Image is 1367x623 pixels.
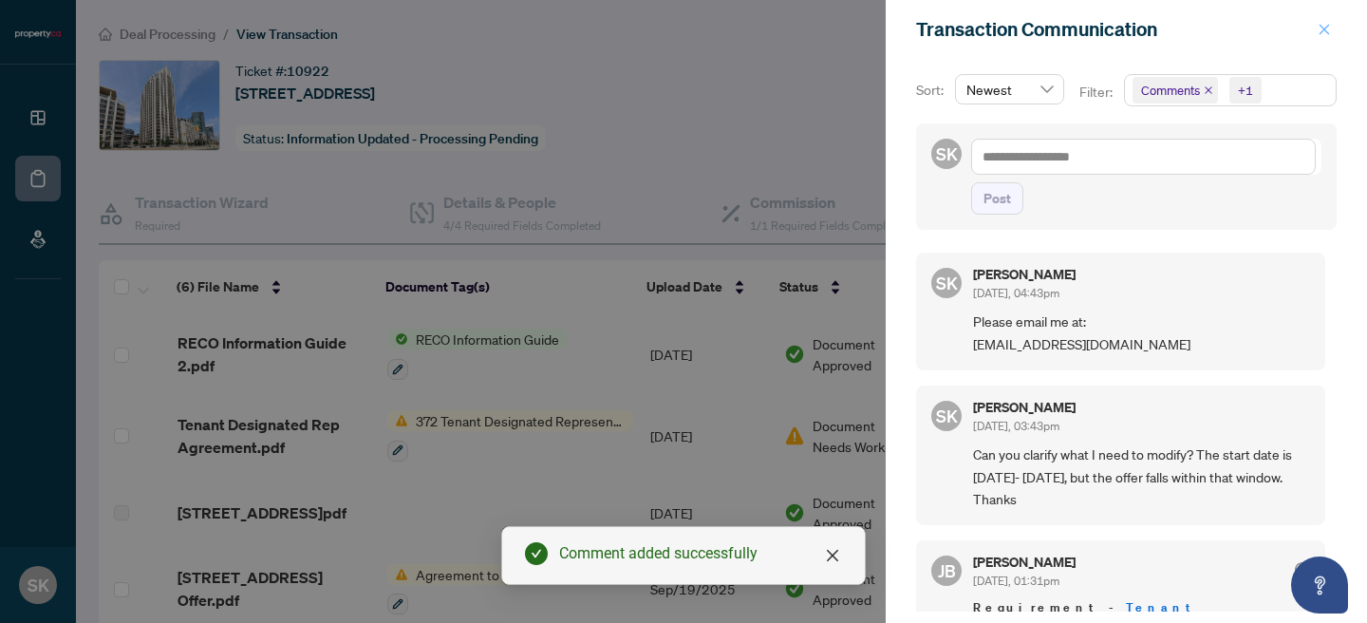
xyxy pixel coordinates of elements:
span: Comments [1141,81,1200,100]
button: Open asap [1291,557,1348,614]
span: [DATE], 03:43pm [973,419,1059,433]
p: Sort: [916,80,947,101]
span: [DATE], 01:31pm [973,574,1059,588]
p: Filter: [1079,82,1115,103]
span: Comments [1133,77,1218,104]
span: [DATE], 04:43pm [973,286,1059,300]
span: JB [938,557,956,584]
span: SK [936,403,958,429]
span: check-circle [525,542,548,565]
span: close [1204,85,1213,95]
h5: [PERSON_NAME] [973,268,1076,281]
div: +1 [1238,81,1253,100]
span: Newest [966,75,1053,104]
div: Transaction Communication [916,15,1312,44]
span: close [1318,23,1331,36]
span: SK [936,141,958,167]
span: Can you clarify what I need to modify? The start date is [DATE]- [DATE], but the offer falls with... [973,444,1310,510]
span: check-circle [1295,562,1310,577]
div: Comment added successfully [559,542,842,565]
span: SK [936,270,958,296]
button: Post [971,182,1023,215]
h5: [PERSON_NAME] [973,401,1076,414]
span: close [825,548,840,563]
a: Close [822,545,843,566]
h5: [PERSON_NAME] [973,556,1076,569]
span: Please email me at: [EMAIL_ADDRESS][DOMAIN_NAME] [973,311,1310,355]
